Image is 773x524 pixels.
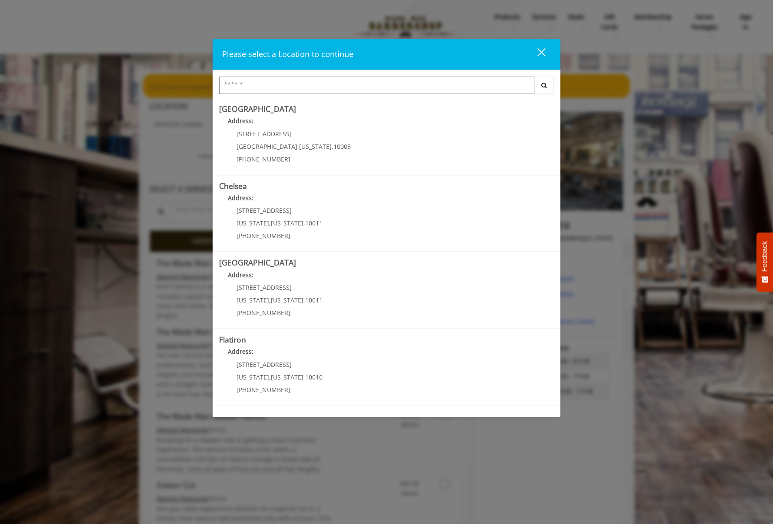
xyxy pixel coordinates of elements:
[269,296,271,304] span: ,
[228,271,253,279] b: Address:
[303,219,305,227] span: ,
[521,45,551,63] button: close dialog
[527,47,545,60] div: close dialog
[237,219,269,227] span: [US_STATE]
[303,296,305,304] span: ,
[237,130,292,138] span: [STREET_ADDRESS]
[237,296,269,304] span: [US_STATE]
[756,232,773,292] button: Feedback - Show survey
[761,241,769,272] span: Feedback
[237,283,292,292] span: [STREET_ADDRESS]
[228,117,253,125] b: Address:
[333,142,351,151] span: 10003
[228,347,253,356] b: Address:
[237,142,297,151] span: [GEOGRAPHIC_DATA]
[237,386,290,394] span: [PHONE_NUMBER]
[539,82,549,88] i: Search button
[237,232,290,240] span: [PHONE_NUMBER]
[269,219,271,227] span: ,
[237,360,292,369] span: [STREET_ADDRESS]
[305,219,323,227] span: 10011
[219,77,535,94] input: Search Center
[303,373,305,381] span: ,
[305,373,323,381] span: 10010
[237,155,290,163] span: [PHONE_NUMBER]
[219,257,296,268] b: [GEOGRAPHIC_DATA]
[237,206,292,215] span: [STREET_ADDRESS]
[219,181,247,191] b: Chelsea
[332,142,333,151] span: ,
[219,77,554,98] div: Center Select
[228,194,253,202] b: Address:
[222,49,353,59] span: Please select a Location to continue
[271,296,303,304] span: [US_STATE]
[269,373,271,381] span: ,
[271,219,303,227] span: [US_STATE]
[271,373,303,381] span: [US_STATE]
[305,296,323,304] span: 10011
[297,142,299,151] span: ,
[299,142,332,151] span: [US_STATE]
[219,104,296,114] b: [GEOGRAPHIC_DATA]
[219,411,277,422] b: Garment District
[237,373,269,381] span: [US_STATE]
[237,309,290,317] span: [PHONE_NUMBER]
[219,334,246,345] b: Flatiron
